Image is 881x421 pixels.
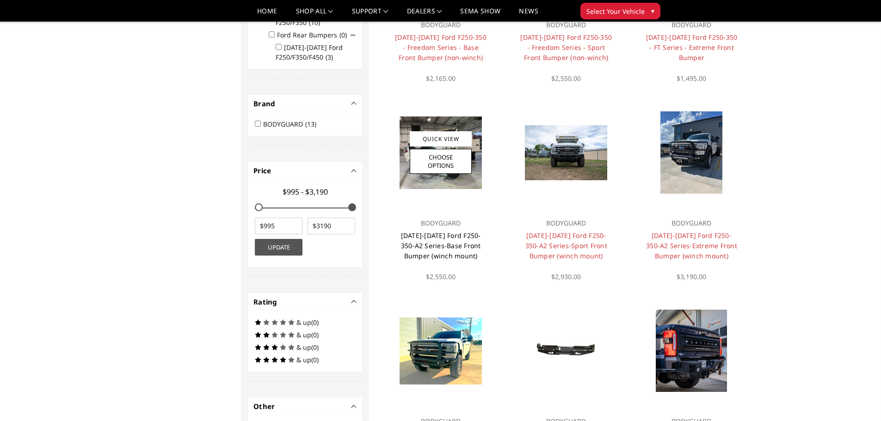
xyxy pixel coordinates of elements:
[586,6,645,16] span: Select Your Vehicle
[551,272,581,281] span: $2,930.00
[426,272,456,281] span: $2,550.00
[677,272,706,281] span: $3,190.00
[257,8,277,21] a: Home
[520,218,613,229] p: BODYGUARD
[646,33,738,62] a: [DATE]-[DATE] Ford F250-350 - FT Series - Extreme Front Bumper
[520,33,612,62] a: [DATE]-[DATE] Ford F250-350 - Freedom Series - Sport Front Bumper (non-winch)
[253,401,357,412] h4: Other
[551,74,581,83] span: $2,550.00
[255,239,302,256] button: Update
[308,218,355,234] input: $3190
[255,218,302,234] input: $995
[394,19,487,31] p: BODYGUARD
[253,165,357,176] h4: Price
[277,31,352,39] label: Ford Rear Bumpers
[253,297,357,307] h4: Rating
[263,120,322,128] label: BODYGUARD
[276,43,343,61] label: [DATE]-[DATE] Ford F250/F350/F450
[309,18,320,27] span: (10)
[352,8,388,21] a: Support
[410,149,472,174] a: Choose Options
[520,19,613,31] p: BODYGUARD
[352,101,357,106] button: -
[311,343,319,352] span: (0)
[311,318,319,327] span: (0)
[352,299,357,304] button: -
[296,343,311,352] span: & up
[651,6,654,16] span: ▾
[311,355,319,364] span: (0)
[580,3,660,19] button: Select Your Vehicle
[339,31,347,39] span: (0)
[352,404,357,409] button: -
[326,53,333,61] span: (3)
[395,33,487,62] a: [DATE]-[DATE] Ford F250-350 - Freedom Series - Base Front Bumper (non-winch)
[296,355,311,364] span: & up
[407,8,442,21] a: Dealers
[311,330,319,339] span: (0)
[305,120,316,128] span: (13)
[646,231,737,260] a: [DATE]-[DATE] Ford F250-350-A2 Series-Extreme Front Bumper (winch mount)
[460,8,500,21] a: SEMA Show
[525,231,607,260] a: [DATE]-[DATE] Ford F250-350-A2 Series-Sport Front Bumper (winch mount)
[296,318,311,327] span: & up
[835,377,881,421] iframe: Chat Widget
[351,33,355,37] span: Click to show/hide children
[677,74,706,83] span: $1,495.00
[426,74,456,83] span: $2,165.00
[410,131,472,146] a: Quick View
[296,330,311,339] span: & up
[519,8,538,21] a: News
[401,231,481,260] a: [DATE]-[DATE] Ford F250-350-A2 Series-Base Front Bumper (winch mount)
[253,98,357,109] h4: Brand
[645,218,738,229] p: BODYGUARD
[276,8,343,27] label: [DATE]-[DATE] Ford F250/F350
[394,218,487,229] p: BODYGUARD
[645,19,738,31] p: BODYGUARD
[352,168,357,173] button: -
[296,8,333,21] a: shop all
